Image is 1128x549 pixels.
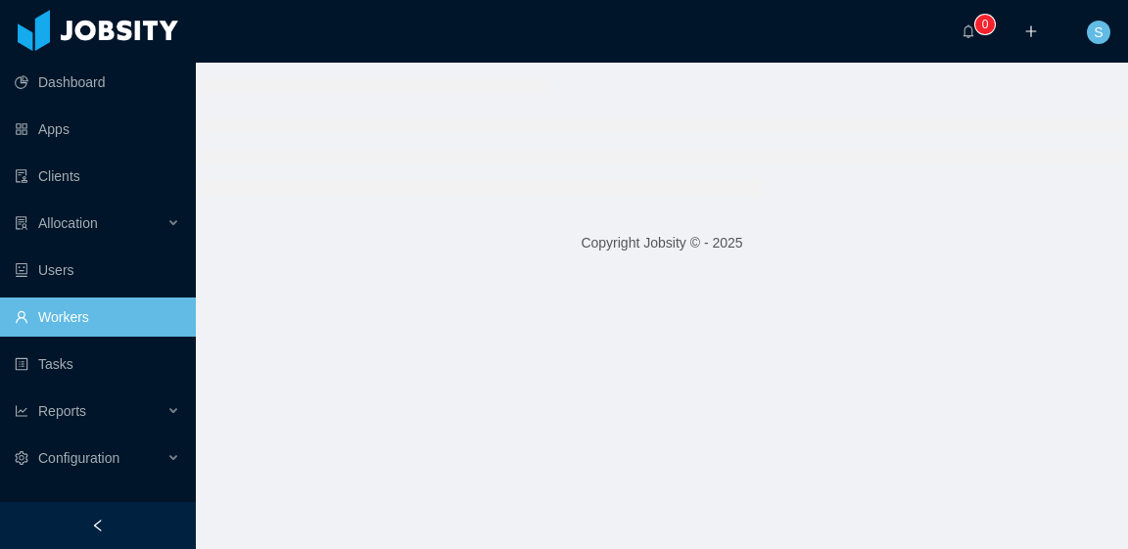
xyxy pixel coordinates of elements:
a: icon: appstoreApps [15,110,180,149]
span: Reports [38,403,86,419]
span: Configuration [38,450,119,466]
span: Allocation [38,215,98,231]
a: icon: robotUsers [15,251,180,290]
i: icon: setting [15,451,28,465]
sup: 0 [975,15,995,34]
i: icon: line-chart [15,404,28,418]
a: icon: pie-chartDashboard [15,63,180,102]
i: icon: bell [962,24,975,38]
i: icon: plus [1024,24,1038,38]
a: icon: profileTasks [15,344,180,384]
a: icon: userWorkers [15,297,180,337]
i: icon: solution [15,216,28,230]
span: S [1094,21,1103,44]
a: icon: auditClients [15,157,180,196]
footer: Copyright Jobsity © - 2025 [196,209,1128,277]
